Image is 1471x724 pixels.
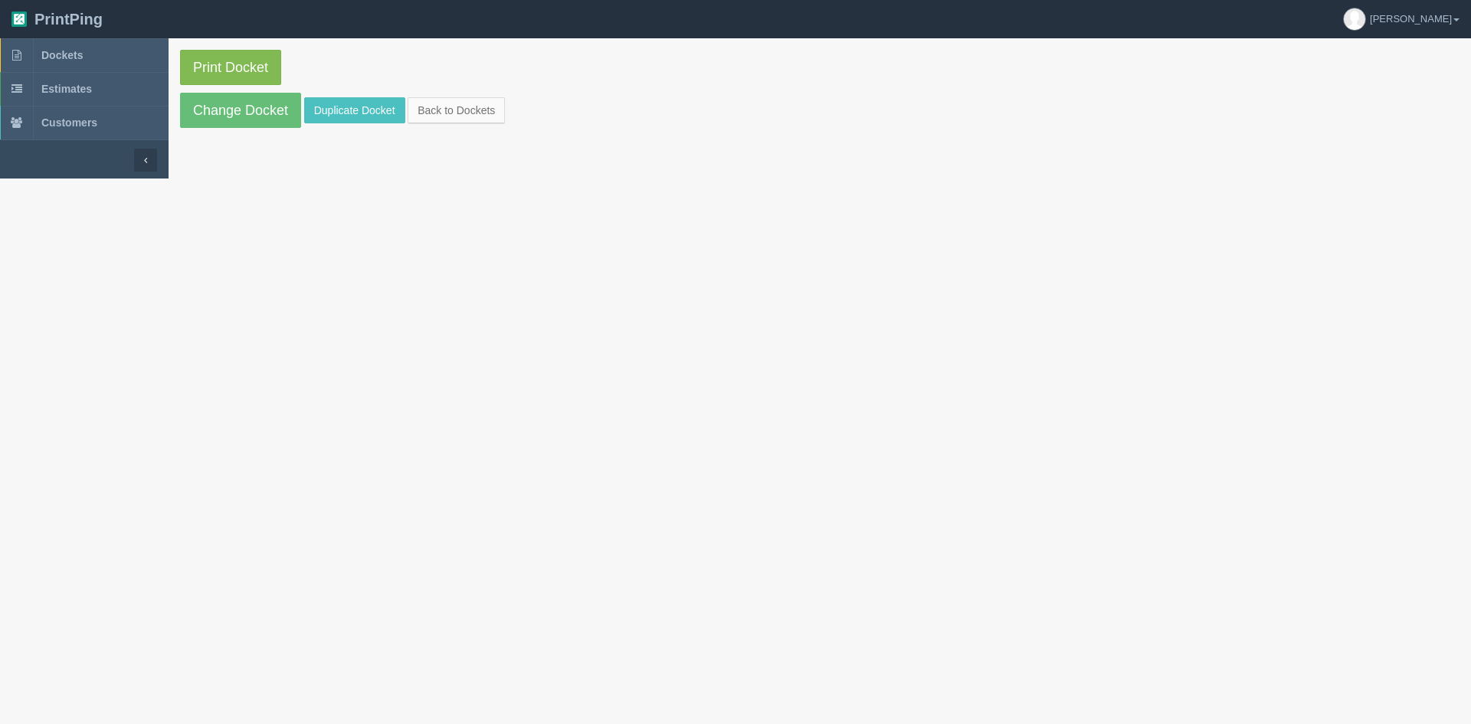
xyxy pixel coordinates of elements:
[41,83,92,95] span: Estimates
[180,50,281,85] a: Print Docket
[408,97,505,123] a: Back to Dockets
[41,49,83,61] span: Dockets
[1344,8,1365,30] img: avatar_default-7531ab5dedf162e01f1e0bb0964e6a185e93c5c22dfe317fb01d7f8cd2b1632c.jpg
[11,11,27,27] img: logo-3e63b451c926e2ac314895c53de4908e5d424f24456219fb08d385ab2e579770.png
[41,116,97,129] span: Customers
[304,97,405,123] a: Duplicate Docket
[180,93,301,128] a: Change Docket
